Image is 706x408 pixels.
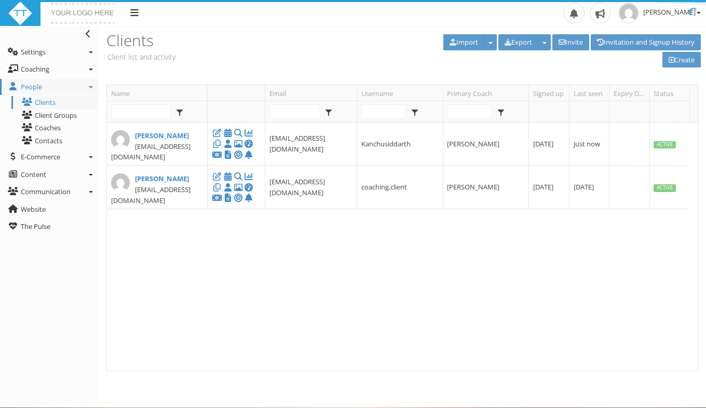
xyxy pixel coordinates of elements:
a: Signed up [533,85,569,101]
span: select [494,105,507,118]
td: [EMAIL_ADDRESS][DOMAIN_NAME] [265,166,357,209]
img: ttbadgewhite_48x48.png [8,1,33,26]
a: Username [361,85,443,101]
a: [PERSON_NAME] [111,173,203,184]
a: Client Training Dashboard [243,182,254,192]
span: [EMAIL_ADDRESS][DOMAIN_NAME] [111,142,191,162]
p: Client list and activity [106,51,399,62]
span: Active [654,184,676,192]
a: Activity Search [233,171,243,181]
a: Invitation and Signup History [591,34,701,50]
a: Progress images [233,139,243,148]
a: Progress images [233,182,243,192]
a: Client Training Dashboard [243,139,254,148]
img: yourlogohere.png [48,1,117,26]
a: Name [111,85,208,101]
span: Communication [21,187,71,196]
td: just now [569,123,609,166]
a: Primary Coach [447,85,528,101]
td: [DATE] [569,166,609,209]
img: e351c040e4e8884d5f09013119511890 [618,3,639,23]
span: Coaching [21,64,49,74]
a: Last seen [574,85,609,101]
a: Files [212,182,222,192]
a: Notifications [243,149,254,159]
a: Submitted Forms [223,149,233,159]
td: [PERSON_NAME] [443,123,529,166]
td: [DATE] [528,166,568,209]
span: Website [21,205,46,214]
a: Expiry Date [614,85,649,101]
span: Settings [21,47,46,57]
a: Submitted Forms [223,193,233,202]
a: Clients [11,96,98,109]
a: Invite [552,34,589,50]
td: [EMAIL_ADDRESS][DOMAIN_NAME] [265,123,357,166]
a: Status [654,85,689,101]
button: Import [443,34,484,50]
a: Files [212,139,222,148]
a: Edit Client [212,171,222,181]
a: Performance [243,128,254,138]
a: [PERSON_NAME] [111,130,203,141]
span: select [409,105,422,118]
span: [EMAIL_ADDRESS][DOMAIN_NAME] [111,185,191,205]
a: Client Groups [11,109,98,122]
span: Content [21,170,46,179]
span: Active [654,141,676,149]
td: [PERSON_NAME] [443,166,529,209]
td: coaching.client [357,166,443,209]
span: select [173,105,186,118]
td: Kanchusiddarth [357,123,443,166]
a: Contacts [11,134,98,147]
a: Activity Search [233,128,243,138]
a: Profile [223,139,233,148]
a: Create [662,52,701,68]
span: select [322,105,335,118]
span: People [21,82,42,91]
a: Training Calendar [223,128,233,138]
a: Coaches [11,121,98,134]
span: [PERSON_NAME] [643,7,701,17]
a: Edit Client [212,128,222,138]
a: Account [212,193,222,202]
td: [DATE] [528,123,568,166]
a: Performance [243,171,254,181]
h3: Clients [106,32,399,49]
a: Email [269,85,357,101]
a: Training Zones [233,149,243,159]
button: Export [498,34,538,50]
span: E-Commerce [21,152,60,161]
span: The Pulse [21,222,50,231]
a: Training Zones [233,193,243,202]
a: Training Calendar [223,171,233,181]
a: Account [212,149,222,159]
a: Profile [223,182,233,192]
a: Notifications [243,193,254,202]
